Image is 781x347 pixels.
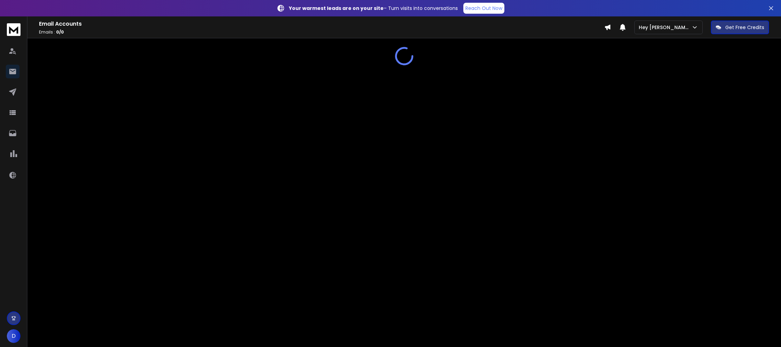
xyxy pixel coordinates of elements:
[289,5,384,12] strong: Your warmest leads are on your site
[39,20,604,28] h1: Email Accounts
[7,329,21,343] button: D
[56,29,64,35] span: 0 / 0
[463,3,504,14] a: Reach Out Now
[39,29,604,35] p: Emails :
[725,24,764,31] p: Get Free Credits
[711,21,769,34] button: Get Free Credits
[7,23,21,36] img: logo
[289,5,458,12] p: – Turn visits into conversations
[465,5,502,12] p: Reach Out Now
[639,24,691,31] p: Hey [PERSON_NAME]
